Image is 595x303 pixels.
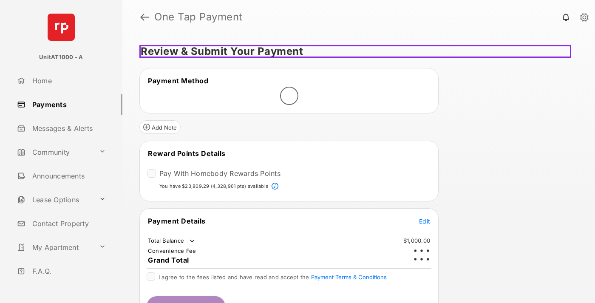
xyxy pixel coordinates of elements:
a: Messages & Alerts [14,118,122,139]
a: Lease Options [14,190,96,210]
span: Grand Total [148,256,189,264]
span: Payment Method [148,76,208,85]
a: Community [14,142,96,162]
a: F.A.Q. [14,261,122,281]
h5: Review & Submit Your Payment [139,45,571,58]
a: Payments [14,94,122,115]
button: I agree to the fees listed and have read and accept the [311,274,387,280]
span: Payment Details [148,217,206,225]
span: Edit [419,218,430,225]
td: Convenience Fee [147,247,197,255]
span: I agree to the fees listed and have read and accept the [159,274,387,280]
a: Announcements [14,166,122,186]
p: You have $23,809.29 (4,328,961 pts) available [159,183,268,190]
td: Total Balance [147,237,196,245]
a: Contact Property [14,213,122,234]
img: svg+xml;base64,PHN2ZyB4bWxucz0iaHR0cDovL3d3dy53My5vcmcvMjAwMC9zdmciIHdpZHRoPSI2NCIgaGVpZ2h0PSI2NC... [48,14,75,41]
a: My Apartment [14,237,96,258]
button: Add Note [139,120,181,134]
td: $1,000.00 [403,237,431,244]
a: Home [14,71,122,91]
span: Reward Points Details [148,149,226,158]
strong: One Tap Payment [154,12,243,22]
p: UnitAT1000 - A [39,53,83,62]
label: Pay With Homebody Rewards Points [159,169,280,178]
button: Edit [419,217,430,225]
